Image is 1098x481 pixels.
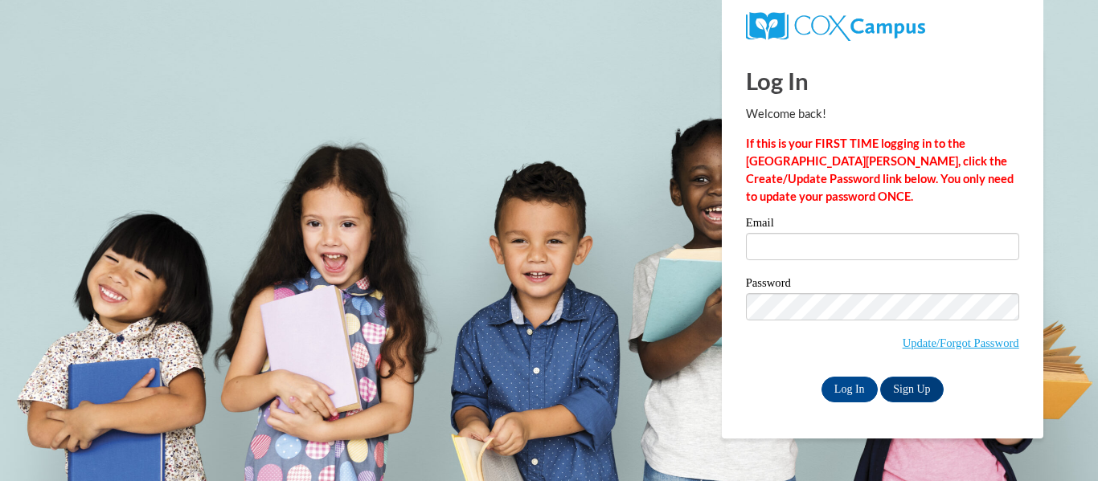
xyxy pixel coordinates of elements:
[746,18,925,32] a: COX Campus
[903,336,1019,349] a: Update/Forgot Password
[746,12,925,41] img: COX Campus
[746,217,1019,233] label: Email
[746,277,1019,293] label: Password
[746,64,1019,97] h1: Log In
[746,105,1019,123] p: Welcome back!
[746,137,1014,203] strong: If this is your FIRST TIME logging in to the [GEOGRAPHIC_DATA][PERSON_NAME], click the Create/Upd...
[821,377,878,402] input: Log In
[880,377,943,402] a: Sign Up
